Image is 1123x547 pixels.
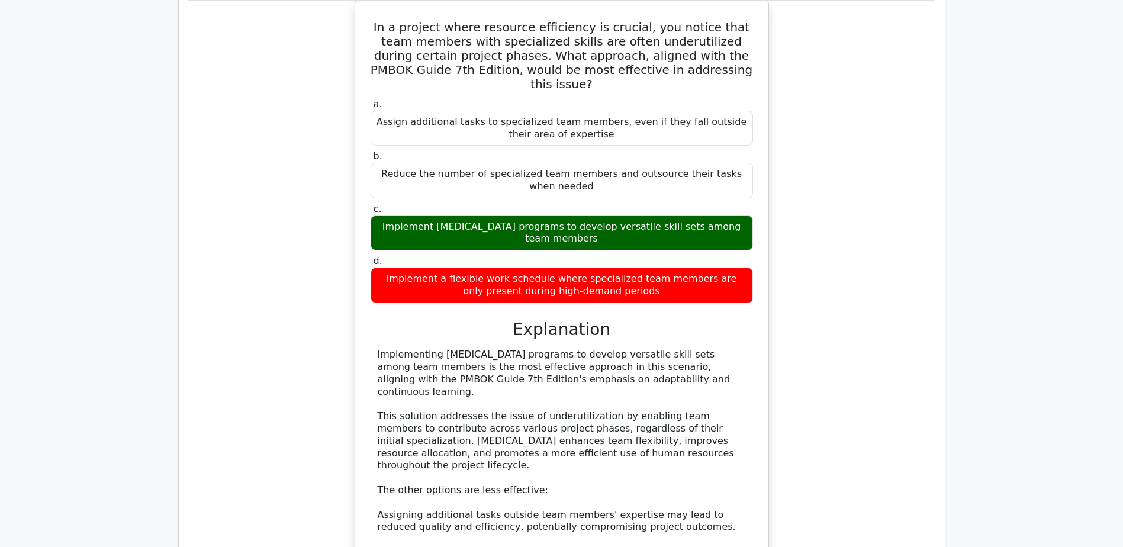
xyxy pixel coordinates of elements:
[378,320,746,340] h3: Explanation
[371,268,753,303] div: Implement a flexible work schedule where specialized team members are only present during high-de...
[371,215,753,251] div: Implement [MEDICAL_DATA] programs to develop versatile skill sets among team members
[374,98,382,110] span: a.
[369,20,754,91] h5: In a project where resource efficiency is crucial, you notice that team members with specialized ...
[371,163,753,198] div: Reduce the number of specialized team members and outsource their tasks when needed
[371,111,753,146] div: Assign additional tasks to specialized team members, even if they fall outside their area of expe...
[374,203,382,214] span: c.
[374,150,382,162] span: b.
[374,255,382,266] span: d.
